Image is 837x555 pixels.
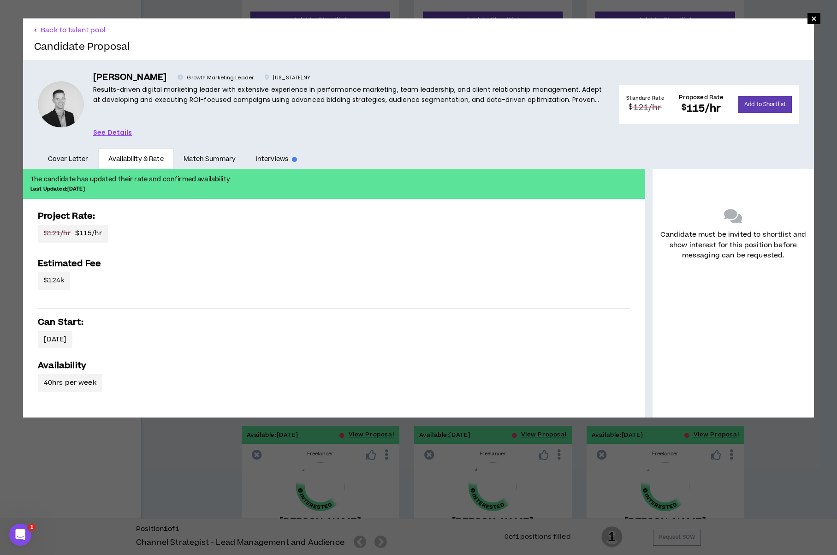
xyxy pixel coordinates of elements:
a: Interviews [246,149,307,170]
b: Last Updated: [DATE] [30,185,85,192]
span: 121 /hr [633,101,662,114]
a: Match Summary [174,149,246,170]
p: Results-driven digital marketing leader with extensive experience in performance marketing, team ... [93,84,604,105]
h5: [PERSON_NAME] [93,71,166,84]
h3: Can Start: [38,316,630,328]
span: × [811,13,817,24]
sup: $ [682,102,687,113]
p: Candidate must be invited to shortlist and show interest for this position before messaging can b... [660,230,807,261]
p: Growth Marketing Leader [178,74,254,82]
h3: Estimated Fee [38,257,630,270]
h2: Candidate Proposal [34,42,130,53]
a: See Details [93,127,132,137]
button: Add to Shortlist [738,96,792,113]
h2: 115 /hr [679,101,724,116]
iframe: Intercom live chat [9,524,31,546]
h3: Project Rate: [38,210,630,222]
span: 40 hrs per week [44,378,96,388]
h4: Standard Rate [626,95,664,101]
sup: $ [629,102,633,112]
span: [DATE] [44,334,67,345]
span: 1 [28,524,36,531]
h3: Availability [38,359,630,372]
a: Cover Letter [38,149,98,170]
p: The candidate has updated their rate and confirmed availability [30,175,638,185]
span: $121 /hr [44,228,71,239]
div: Andy A. [38,81,84,127]
h4: Proposed Rate [679,93,724,101]
span: $115 /hr [44,228,102,239]
button: Back to talent pool [34,26,106,35]
a: Availability & Rate [98,149,173,170]
p: [US_STATE] , NY [265,74,311,82]
span: $124k [44,275,65,286]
